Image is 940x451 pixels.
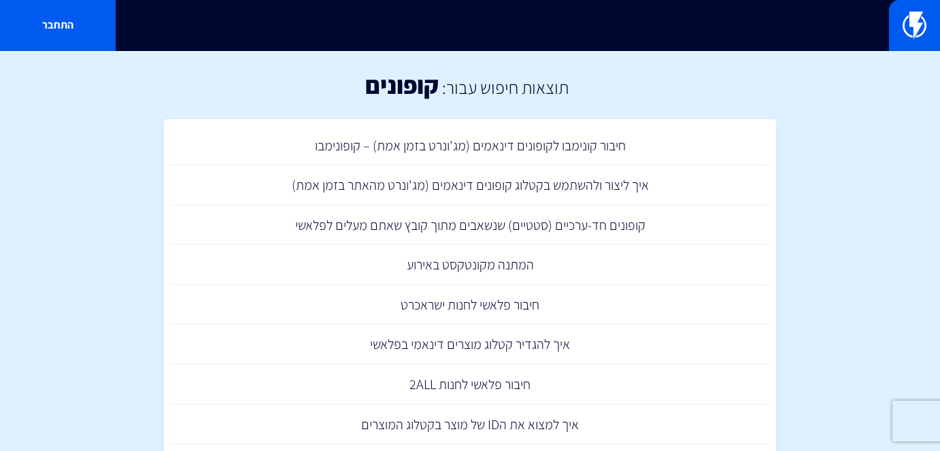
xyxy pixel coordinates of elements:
[171,126,769,166] a: חיבור קונימבו לקופונים דינאמים (מג'ונרט בזמן אמת) – קופונימבו
[439,78,569,97] h2: תוצאות חיפוש עבור:
[171,365,769,405] a: חיבור פלאשי לחנות 2ALL
[171,324,769,365] a: איך להגדיר קטלוג מוצרים דינאמי בפלאשי
[171,205,769,246] a: קופונים חד-ערכיים (סטטיים) שנשאבים מתוך קובץ שאתם מעלים לפלאשי
[171,245,769,285] a: המתנה מקונטקסט באירוע
[365,71,439,99] h1: קופונים
[171,285,769,325] a: חיבור פלאשי לחנות ישראכרט
[171,405,769,445] a: איך למצוא את הID של מוצר בקטלוג המוצרים
[171,165,769,205] a: איך ליצור ולהשתמש בקטלוג קופונים דינאמים (מג'ונרט מהאתר בזמן אמת)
